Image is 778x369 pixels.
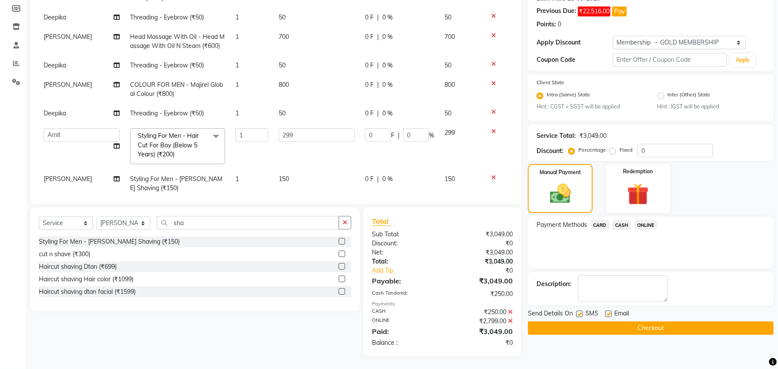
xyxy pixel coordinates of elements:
div: ₹2,799.00 [442,317,519,326]
div: ₹250.00 [442,308,519,317]
span: [PERSON_NAME] [44,33,92,41]
div: Description: [537,280,571,289]
span: Email [614,309,629,320]
span: 700 [445,33,455,41]
span: [PERSON_NAME] [44,175,92,183]
span: Deepika [44,109,66,117]
input: Search or Scan [157,216,339,229]
label: Inter (Other) State [668,91,711,101]
span: 50 [445,13,451,21]
span: | [398,131,400,140]
div: Discount: [365,239,442,248]
div: Coupon Code [537,55,613,64]
span: ONLINE [635,220,657,230]
span: % [429,131,434,140]
span: 800 [445,81,455,89]
div: ₹3,049.00 [442,248,519,257]
span: Threading - Eyebrow (₹50) [130,109,204,117]
span: 50 [445,61,451,69]
span: 0 % [382,109,393,118]
span: SMS [585,309,598,320]
label: Fixed [619,146,632,154]
span: 150 [445,175,455,183]
span: 1 [235,13,239,21]
span: 1 [235,109,239,117]
span: 0 F [365,61,374,70]
div: 0 [558,20,561,29]
a: Add Tip [365,266,455,275]
button: Apply [730,54,755,67]
span: Head Massage With Oil - Head Massage With Oil N Steam (₹600) [130,33,225,50]
img: _cash.svg [543,181,578,206]
span: Styling For Men - Hair Cut For Boy (Below 5 Years) (₹200) [138,132,199,158]
div: Sub Total: [365,230,442,239]
button: Checkout [528,321,774,335]
span: 0 F [365,80,374,89]
span: 1 [235,33,239,41]
div: Apply Discount [537,38,613,47]
div: CASH [365,308,442,317]
small: Hint : IGST will be applied [657,103,765,111]
span: 50 [279,61,286,69]
div: ₹3,049.00 [579,131,607,140]
span: CARD [591,220,609,230]
span: | [377,80,379,89]
div: ₹3,049.00 [442,276,519,286]
span: 700 [279,33,289,41]
div: ₹0 [455,266,519,275]
span: COLOUR FOR MEN - Majirel Global Colour (₹800) [130,81,223,98]
span: | [377,32,379,41]
div: Service Total: [537,131,576,140]
a: x [175,150,178,158]
img: _gift.svg [620,181,656,208]
span: Deepika [44,13,66,21]
span: Threading - Eyebrow (₹50) [130,61,204,69]
div: ₹0 [442,338,519,347]
span: Deepika [44,61,66,69]
span: 1 [235,61,239,69]
div: ₹0 [442,239,519,248]
label: Percentage [578,146,606,154]
span: | [377,109,379,118]
div: Payments [372,300,513,308]
small: Hint : CGST + SGST will be applied [537,103,644,111]
span: 0 % [382,175,393,184]
span: 0 F [365,32,374,41]
div: Previous Due: [537,6,576,16]
span: | [377,175,379,184]
span: 1 [235,175,239,183]
input: Enter Offer / Coupon Code [613,53,727,67]
div: ₹3,049.00 [442,230,519,239]
span: Payment Methods [537,220,587,229]
span: CASH [613,220,631,230]
span: 150 [279,175,289,183]
label: Intra (Same) State [547,91,590,101]
span: 800 [279,81,289,89]
span: | [377,61,379,70]
div: Total: [365,257,442,266]
div: Net: [365,248,442,257]
label: Client State [537,79,564,86]
div: Styling For Men - [PERSON_NAME] Shaving (₹150) [39,237,180,246]
span: 0 % [382,61,393,70]
label: Manual Payment [540,169,581,176]
div: Points: [537,20,556,29]
span: 50 [279,13,286,21]
button: Pay [612,6,627,16]
span: 0 % [382,13,393,22]
div: Cash Tendered: [365,289,442,299]
span: [PERSON_NAME] [44,81,92,89]
span: Threading - Eyebrow (₹50) [130,13,204,21]
label: Redemption [623,168,653,175]
div: Balance : [365,338,442,347]
span: ₹22,516.00 [578,6,610,16]
div: cut n shave (₹300) [39,250,90,259]
div: Haircut shaving dtan facial (₹1599) [39,287,136,296]
div: ₹3,049.00 [442,326,519,337]
span: Total [372,217,392,226]
span: 0 F [365,13,374,22]
span: 50 [445,109,451,117]
div: ₹3,049.00 [442,257,519,266]
div: Discount: [537,146,563,156]
div: Payable: [365,276,442,286]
